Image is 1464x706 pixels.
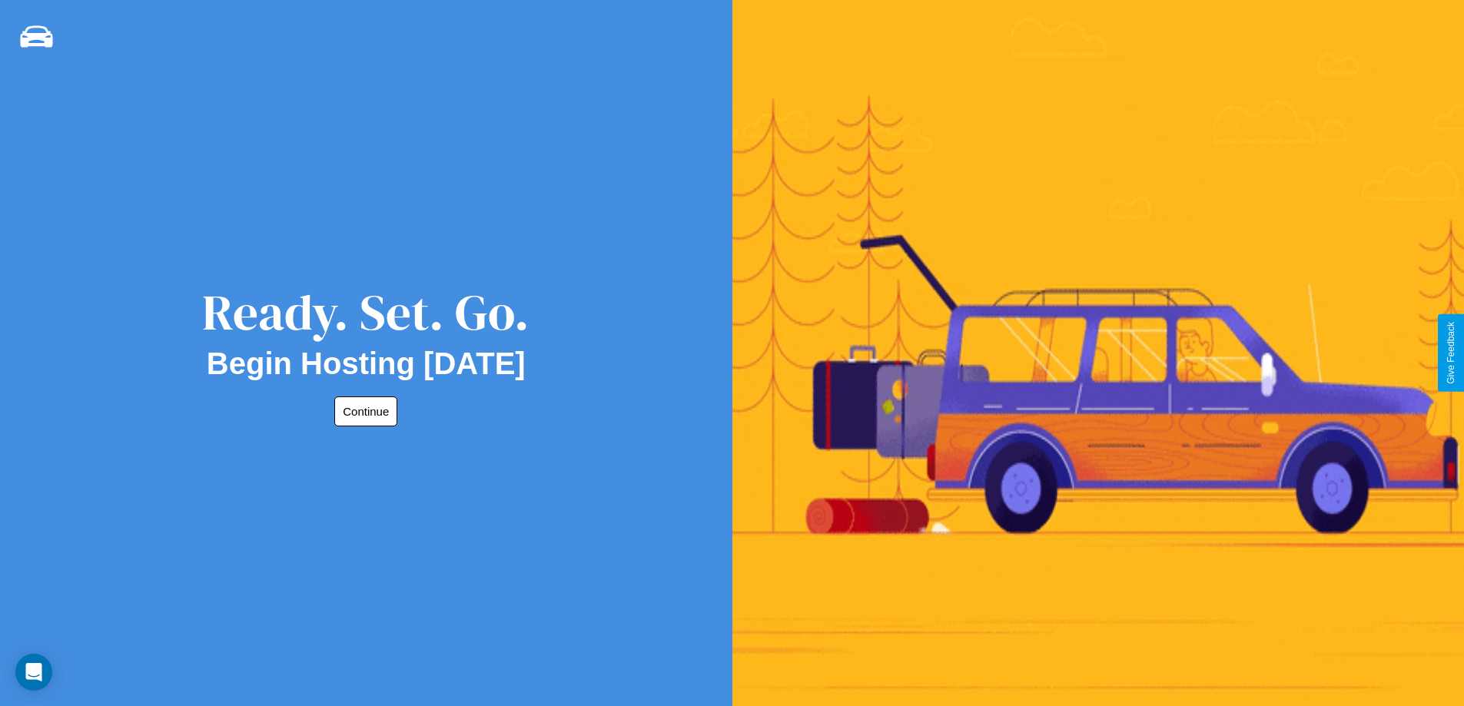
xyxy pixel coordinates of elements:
h2: Begin Hosting [DATE] [207,346,526,381]
div: Open Intercom Messenger [15,654,52,691]
div: Ready. Set. Go. [202,278,529,346]
button: Continue [334,396,397,426]
div: Give Feedback [1446,322,1456,384]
